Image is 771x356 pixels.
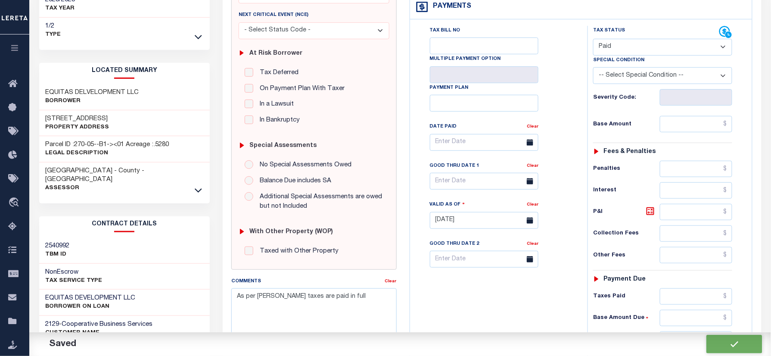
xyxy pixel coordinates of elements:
[39,63,210,79] h2: LOCATED SUMMARY
[385,279,397,284] a: Clear
[39,216,210,232] h2: CONTRACT details
[604,276,646,283] h6: Payment due
[430,84,469,92] label: Payment Plan
[660,116,732,132] input: $
[593,27,625,34] label: Tax Status
[239,12,308,19] label: Next Critical Event (NCE)
[46,294,136,303] h3: EQUITAS DEVELOPMENT LLC
[660,331,732,348] input: $
[46,141,169,149] h3: Parcel ID :270-05--B1-><01 Acreage :.5280
[46,115,109,123] h3: [STREET_ADDRESS]
[430,251,538,268] input: Enter Date
[604,148,656,156] h6: Fees & Penalties
[231,278,261,285] label: Comments
[660,182,732,199] input: $
[660,288,732,305] input: $
[660,225,732,242] input: $
[593,57,644,64] label: Special Condition
[46,320,153,329] h3: -
[249,142,317,150] h6: Special Assessments
[430,123,457,131] label: Date Paid
[660,204,732,220] input: $
[46,167,204,184] h3: [GEOGRAPHIC_DATA] - County - [GEOGRAPHIC_DATA]
[255,192,383,212] label: Additional Special Assessments are owed but not Included
[255,84,345,94] label: On Payment Plan With Taxer
[255,247,339,256] label: Taxed with Other Property
[593,121,660,128] h6: Base Amount
[593,252,660,259] h6: Other Fees
[527,203,538,207] a: Clear
[46,303,136,311] p: BORROWER ON LOAN
[249,228,333,236] h6: with Other Property (WOP)
[430,27,460,34] label: Tax Bill No
[8,197,22,209] i: travel_explore
[46,31,61,39] p: Type
[62,321,153,328] span: Cooperative Business Services
[430,212,538,229] input: Enter Date
[46,88,139,97] h3: EQUITAS DELVELOPMENT LLC
[46,97,139,106] p: Borrower
[249,50,302,57] h6: At Risk Borrower
[593,315,660,322] h6: Base Amount Due
[255,100,294,109] label: In a Lawsuit
[660,161,732,177] input: $
[46,329,153,337] p: CUSTOMER Name
[46,242,70,250] h3: 2540992
[255,160,351,170] label: No Special Assessments Owed
[46,4,75,13] p: TAX YEAR
[46,268,103,277] h3: NonEscrow
[429,3,472,11] h4: Payments
[46,184,204,193] p: Assessor
[430,56,501,63] label: Multiple Payment Option
[46,149,169,158] p: Legal Description
[430,162,479,170] label: Good Thru Date 1
[255,176,331,186] label: Balance Due includes SA
[46,250,70,259] p: TBM ID
[660,310,732,326] input: $
[527,125,538,129] a: Clear
[46,123,109,132] p: Property Address
[593,206,660,218] h6: P&I
[527,242,538,246] a: Clear
[430,134,538,151] input: Enter Date
[527,164,538,168] a: Clear
[255,116,300,125] label: In Bankruptcy
[430,240,479,248] label: Good Thru Date 2
[46,22,61,31] h3: 1/2
[430,200,465,209] label: Valid as Of
[49,340,76,349] span: Saved
[593,94,660,101] h6: Severity Code:
[46,277,103,285] p: Tax Service Type
[255,68,298,78] label: Tax Deferred
[660,247,732,263] input: $
[430,173,538,190] input: Enter Date
[593,166,660,172] h6: Penalties
[593,187,660,194] h6: Interest
[46,321,59,328] span: 2129
[593,293,660,300] h6: Taxes Paid
[593,230,660,237] h6: Collection Fees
